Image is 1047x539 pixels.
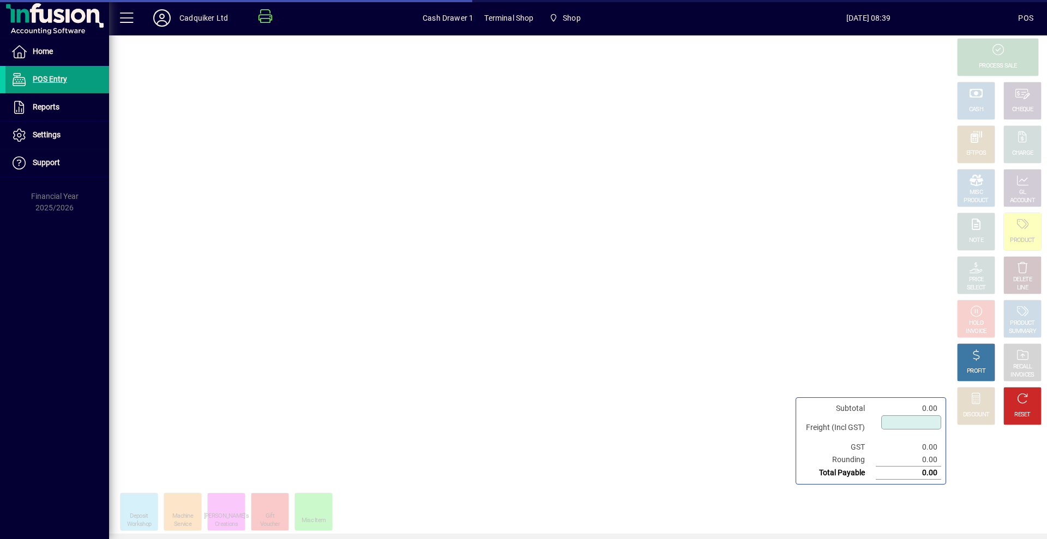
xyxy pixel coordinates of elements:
[5,122,109,149] a: Settings
[801,441,876,453] td: GST
[545,8,585,28] span: Shop
[876,402,941,415] td: 0.00
[179,9,228,27] div: Cadquiker Ltd
[33,158,60,167] span: Support
[969,319,983,328] div: HOLD
[801,415,876,441] td: Freight (Incl GST)
[172,512,193,520] div: Machine
[174,520,191,529] div: Service
[1010,197,1035,205] div: ACCOUNT
[484,9,533,27] span: Terminal Shop
[1019,189,1026,197] div: GL
[967,284,986,292] div: SELECT
[33,102,59,111] span: Reports
[970,189,983,197] div: MISC
[964,197,988,205] div: PRODUCT
[969,106,983,114] div: CASH
[5,38,109,65] a: Home
[1010,237,1034,245] div: PRODUCT
[1010,319,1034,328] div: PRODUCT
[215,520,238,529] div: Creations
[423,9,473,27] span: Cash Drawer 1
[1012,106,1033,114] div: CHEQUE
[963,411,989,419] div: DISCOUNT
[1012,149,1033,158] div: CHARGE
[969,276,984,284] div: PRICE
[127,520,151,529] div: Workshop
[1018,9,1033,27] div: POS
[204,512,249,520] div: [PERSON_NAME]'s
[967,367,985,376] div: PROFIT
[979,62,1017,70] div: PROCESS SALE
[801,453,876,467] td: Rounding
[33,75,67,83] span: POS Entry
[33,130,61,139] span: Settings
[969,237,983,245] div: NOTE
[801,402,876,415] td: Subtotal
[1009,328,1036,336] div: SUMMARY
[260,520,280,529] div: Voucher
[876,453,941,467] td: 0.00
[5,149,109,177] a: Support
[1014,411,1031,419] div: RESET
[718,9,1018,27] span: [DATE] 08:39
[966,149,986,158] div: EFTPOS
[966,328,986,336] div: INVOICE
[5,94,109,121] a: Reports
[266,512,274,520] div: Gift
[876,467,941,480] td: 0.00
[801,467,876,480] td: Total Payable
[130,512,148,520] div: Deposit
[1010,371,1034,379] div: INVOICES
[302,517,326,525] div: Misc Item
[1013,363,1032,371] div: RECALL
[1013,276,1032,284] div: DELETE
[33,47,53,56] span: Home
[563,9,581,27] span: Shop
[145,8,179,28] button: Profile
[1017,284,1028,292] div: LINE
[876,441,941,453] td: 0.00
